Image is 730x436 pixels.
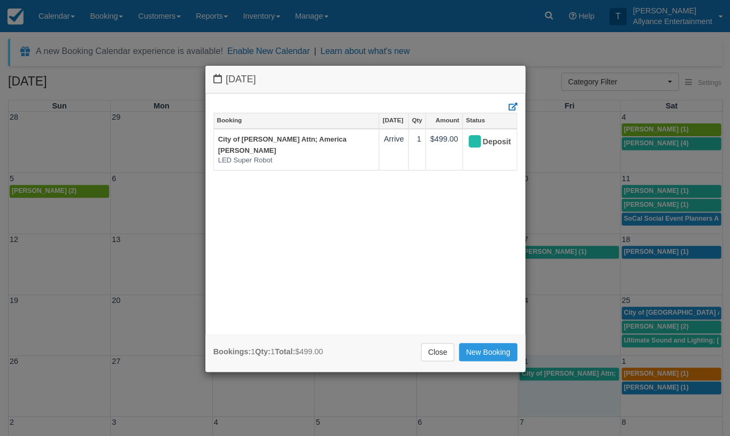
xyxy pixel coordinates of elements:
strong: Total: [275,347,295,356]
strong: Qty: [255,347,271,356]
a: New Booking [459,343,517,361]
a: City of [PERSON_NAME] Attn; America [PERSON_NAME] [218,135,347,154]
a: Close [421,343,454,361]
td: 1 [408,129,425,170]
em: LED Super Robot [218,155,375,166]
td: Arrive [379,129,409,170]
div: 1 1 $499.00 [213,346,323,357]
a: Status [463,113,516,128]
a: Booking [214,113,379,128]
div: Deposit [467,134,503,151]
a: Amount [426,113,462,128]
a: Qty [409,113,425,128]
a: [DATE] [379,113,408,128]
td: $499.00 [426,129,463,170]
strong: Bookings: [213,347,251,356]
h4: [DATE] [213,74,517,85]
